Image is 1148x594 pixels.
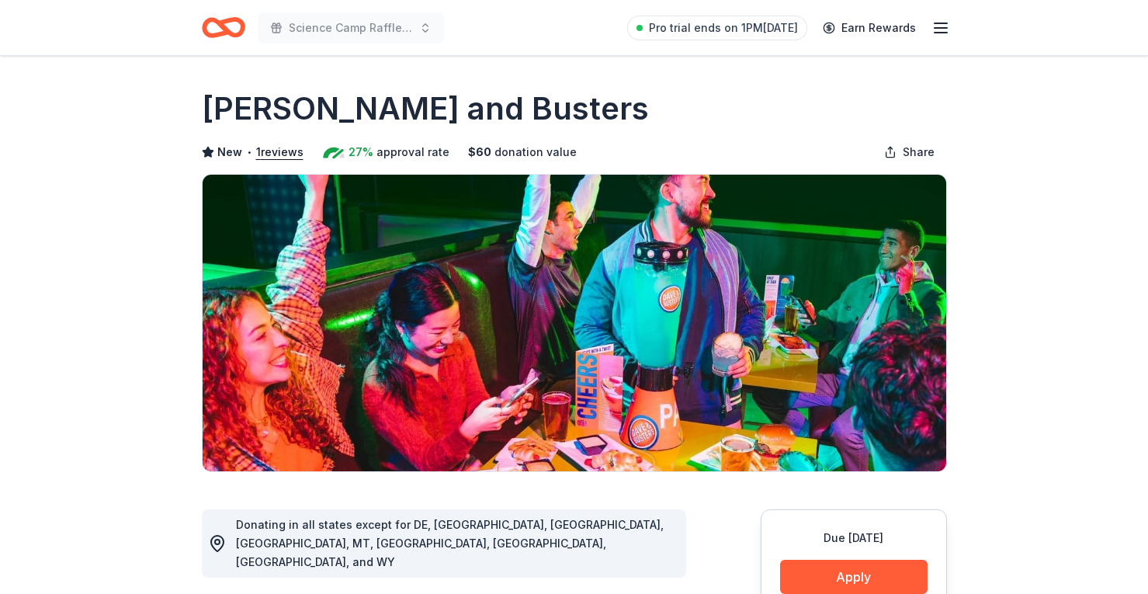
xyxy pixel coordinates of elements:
button: Science Camp Raffle Fundraiser [258,12,444,43]
span: 27% [349,143,373,162]
span: approval rate [376,143,449,162]
span: Donating in all states except for DE, [GEOGRAPHIC_DATA], [GEOGRAPHIC_DATA], [GEOGRAPHIC_DATA], MT... [236,518,664,568]
img: Image for Dave and Busters [203,175,946,471]
span: Share [903,143,935,162]
a: Home [202,9,245,46]
a: Pro trial ends on 1PM[DATE] [627,16,807,40]
h1: [PERSON_NAME] and Busters [202,87,649,130]
span: Pro trial ends on 1PM[DATE] [649,19,798,37]
span: New [217,143,242,162]
span: donation value [494,143,577,162]
a: Earn Rewards [813,14,925,42]
span: Science Camp Raffle Fundraiser [289,19,413,37]
span: • [246,146,251,158]
button: Apply [780,560,928,594]
span: $ 60 [468,143,491,162]
div: Due [DATE] [780,529,928,547]
button: Share [872,137,947,168]
button: 1reviews [256,143,303,162]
